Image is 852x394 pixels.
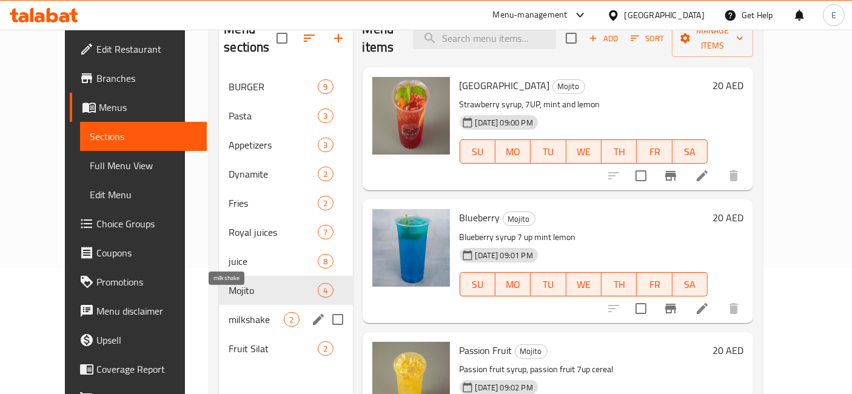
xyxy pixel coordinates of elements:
[219,101,352,130] div: Pasta3
[318,139,332,151] span: 3
[460,139,495,164] button: SU
[695,301,709,316] a: Edit menu item
[642,143,667,161] span: FR
[219,305,352,334] div: milkshake2edit
[219,334,352,363] div: Fruit Silat2
[80,122,207,151] a: Sections
[70,267,207,296] a: Promotions
[465,143,491,161] span: SU
[606,276,632,293] span: TH
[531,139,566,164] button: TU
[677,143,703,161] span: SA
[70,64,207,93] a: Branches
[96,245,198,260] span: Coupons
[318,79,333,94] div: items
[284,314,298,326] span: 2
[284,312,299,327] div: items
[96,42,198,56] span: Edit Restaurant
[637,272,672,296] button: FR
[602,272,637,296] button: TH
[531,272,566,296] button: TU
[219,72,352,101] div: BURGER9
[269,25,295,51] span: Select all sections
[318,283,333,298] div: items
[318,198,332,209] span: 2
[413,28,556,49] input: search
[318,256,332,267] span: 8
[682,23,743,53] span: Manage items
[372,209,450,287] img: Blueberry
[713,342,743,359] h6: 20 AED
[656,161,685,190] button: Branch-specific-item
[460,230,708,245] p: Blueberry syrup 7 up mint lemon
[99,100,198,115] span: Menus
[471,250,538,261] span: [DATE] 09:01 PM
[229,283,318,298] span: Mojito
[571,276,597,293] span: WE
[677,276,703,293] span: SA
[515,344,547,358] span: Mojito
[584,29,623,48] span: Add item
[70,93,207,122] a: Menus
[90,158,198,173] span: Full Menu View
[503,212,535,226] div: Mojito
[460,97,708,112] p: Strawberry syrup, 7UP, mint and lemon
[587,32,620,45] span: Add
[324,24,353,53] button: Add section
[318,167,333,181] div: items
[363,20,399,56] h2: Menu items
[318,225,333,239] div: items
[625,8,705,22] div: [GEOGRAPHIC_DATA]
[495,272,531,296] button: MO
[566,139,602,164] button: WE
[80,180,207,209] a: Edit Menu
[606,143,632,161] span: TH
[318,138,333,152] div: items
[460,272,495,296] button: SU
[229,254,318,269] span: juice
[318,110,332,122] span: 3
[229,79,318,94] span: BURGER
[229,341,318,356] div: Fruit Silat
[318,285,332,296] span: 4
[571,143,597,161] span: WE
[229,312,284,327] span: milkshake
[719,161,748,190] button: delete
[219,67,352,368] nav: Menu sections
[229,167,318,181] div: Dynamite
[219,130,352,159] div: Appetizers3
[831,8,836,22] span: E
[515,344,548,359] div: Mojito
[495,139,531,164] button: MO
[70,35,207,64] a: Edit Restaurant
[673,139,708,164] button: SA
[318,109,333,123] div: items
[584,29,623,48] button: Add
[229,138,318,152] span: Appetizers
[90,129,198,144] span: Sections
[471,382,538,393] span: [DATE] 09:02 PM
[637,139,672,164] button: FR
[318,196,333,210] div: items
[500,276,526,293] span: MO
[219,159,352,189] div: Dynamite2
[372,77,450,155] img: Barcelona
[96,362,198,376] span: Coverage Report
[642,276,667,293] span: FR
[623,29,672,48] span: Sort items
[96,275,198,289] span: Promotions
[460,209,500,227] span: Blueberry
[566,272,602,296] button: WE
[318,341,333,356] div: items
[318,169,332,180] span: 2
[229,196,318,210] span: Fries
[465,276,491,293] span: SU
[229,109,318,123] span: Pasta
[229,225,318,239] div: Royal juices
[219,276,352,305] div: Mojito4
